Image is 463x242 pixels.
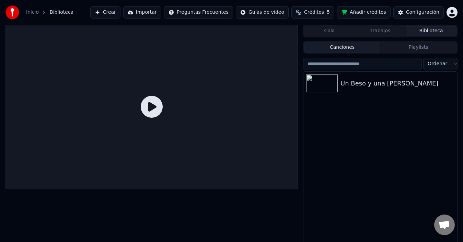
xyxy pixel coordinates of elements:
[164,6,233,19] button: Preguntas Frecuentes
[337,6,391,19] button: Añadir créditos
[380,43,456,53] button: Playlists
[5,5,19,19] img: youka
[291,6,334,19] button: Créditos5
[393,6,444,19] button: Configuración
[428,60,447,67] span: Ordenar
[355,26,406,36] button: Trabajos
[406,26,456,36] button: Biblioteca
[304,9,324,16] span: Créditos
[90,6,120,19] button: Crear
[304,43,380,53] button: Canciones
[50,9,73,16] span: Biblioteca
[304,26,355,36] button: Cola
[340,79,454,88] div: Un Beso y una [PERSON_NAME]
[123,6,161,19] button: Importar
[406,9,439,16] div: Configuración
[236,6,289,19] button: Guías de video
[434,215,455,235] div: Chat abierto
[327,9,330,16] span: 5
[26,9,39,16] a: Inicio
[26,9,73,16] nav: breadcrumb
